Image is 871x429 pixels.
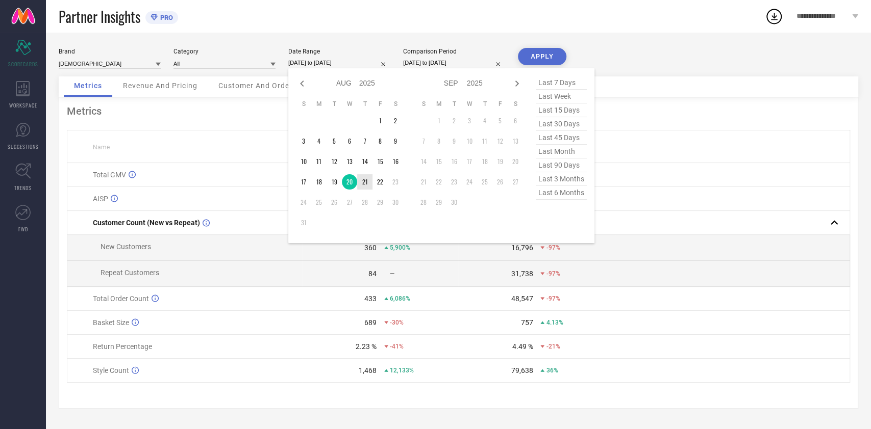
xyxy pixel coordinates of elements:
td: Mon Sep 22 2025 [431,174,446,190]
span: last 15 days [536,103,587,117]
div: 689 [364,318,377,327]
span: Metrics [74,82,102,90]
span: Return Percentage [93,342,152,351]
div: Open download list [765,7,783,25]
span: SCORECARDS [8,60,38,68]
div: Date Range [288,48,390,55]
span: Basket Size [93,318,129,327]
td: Thu Sep 18 2025 [477,154,492,169]
th: Friday [372,100,388,108]
div: Next month [511,77,523,90]
td: Sat Sep 06 2025 [508,113,523,128]
td: Tue Aug 19 2025 [327,174,342,190]
th: Wednesday [462,100,477,108]
td: Mon Aug 04 2025 [311,133,327,149]
input: Select date range [288,58,390,68]
td: Tue Sep 09 2025 [446,133,462,149]
span: Repeat Customers [101,269,159,277]
td: Fri Sep 19 2025 [492,154,508,169]
td: Sat Aug 23 2025 [388,174,403,190]
td: Sun Aug 10 2025 [296,154,311,169]
span: last 90 days [536,158,587,172]
div: 1,468 [359,366,377,374]
div: 4.49 % [512,342,533,351]
span: Revenue And Pricing [123,82,197,90]
span: Partner Insights [59,6,140,27]
td: Fri Aug 29 2025 [372,195,388,210]
span: -97% [546,270,560,277]
div: 433 [364,294,377,303]
td: Thu Aug 07 2025 [357,133,372,149]
div: Comparison Period [403,48,505,55]
span: Customer Count (New vs Repeat) [93,219,200,227]
td: Wed Aug 13 2025 [342,154,357,169]
span: 5,900% [390,244,410,251]
span: Total Order Count [93,294,149,303]
td: Mon Sep 29 2025 [431,195,446,210]
span: last 30 days [536,117,587,131]
span: 36% [546,367,558,374]
td: Sat Aug 30 2025 [388,195,403,210]
button: APPLY [518,48,566,65]
span: 4.13% [546,319,563,326]
td: Sat Sep 20 2025 [508,154,523,169]
span: -97% [546,244,560,251]
span: -41% [390,343,404,350]
div: 31,738 [511,270,533,278]
td: Wed Aug 06 2025 [342,133,357,149]
div: 79,638 [511,366,533,374]
span: Customer And Orders [218,82,296,90]
td: Wed Aug 27 2025 [342,195,357,210]
th: Saturday [388,100,403,108]
td: Fri Aug 15 2025 [372,154,388,169]
td: Tue Sep 16 2025 [446,154,462,169]
td: Tue Sep 23 2025 [446,174,462,190]
td: Thu Sep 25 2025 [477,174,492,190]
td: Thu Sep 04 2025 [477,113,492,128]
td: Sun Sep 14 2025 [416,154,431,169]
td: Tue Sep 02 2025 [446,113,462,128]
td: Sun Sep 07 2025 [416,133,431,149]
th: Monday [431,100,446,108]
td: Wed Sep 17 2025 [462,154,477,169]
div: 757 [520,318,533,327]
th: Thursday [477,100,492,108]
span: AISP [93,195,108,203]
td: Mon Aug 18 2025 [311,174,327,190]
div: Brand [59,48,161,55]
span: TRENDS [14,184,32,192]
td: Wed Aug 20 2025 [342,174,357,190]
td: Sun Aug 17 2025 [296,174,311,190]
td: Fri Aug 01 2025 [372,113,388,128]
span: last week [536,90,587,103]
td: Sat Sep 27 2025 [508,174,523,190]
div: 360 [364,244,377,252]
td: Thu Aug 21 2025 [357,174,372,190]
td: Fri Aug 22 2025 [372,174,388,190]
span: last month [536,145,587,158]
span: last 45 days [536,131,587,145]
td: Tue Aug 26 2025 [327,195,342,210]
th: Monday [311,100,327,108]
th: Sunday [296,100,311,108]
td: Sun Sep 28 2025 [416,195,431,210]
td: Tue Sep 30 2025 [446,195,462,210]
span: — [390,270,394,277]
td: Wed Sep 24 2025 [462,174,477,190]
td: Sat Sep 13 2025 [508,133,523,149]
td: Fri Sep 05 2025 [492,113,508,128]
td: Sun Aug 03 2025 [296,133,311,149]
td: Thu Sep 11 2025 [477,133,492,149]
span: last 6 months [536,186,587,200]
td: Mon Sep 01 2025 [431,113,446,128]
td: Sat Aug 09 2025 [388,133,403,149]
div: 2.23 % [356,342,377,351]
span: 6,086% [390,295,410,302]
span: -97% [546,295,560,302]
td: Fri Sep 12 2025 [492,133,508,149]
td: Sat Aug 16 2025 [388,154,403,169]
th: Saturday [508,100,523,108]
span: WORKSPACE [9,101,37,109]
td: Sun Aug 24 2025 [296,195,311,210]
span: SUGGESTIONS [8,143,39,150]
